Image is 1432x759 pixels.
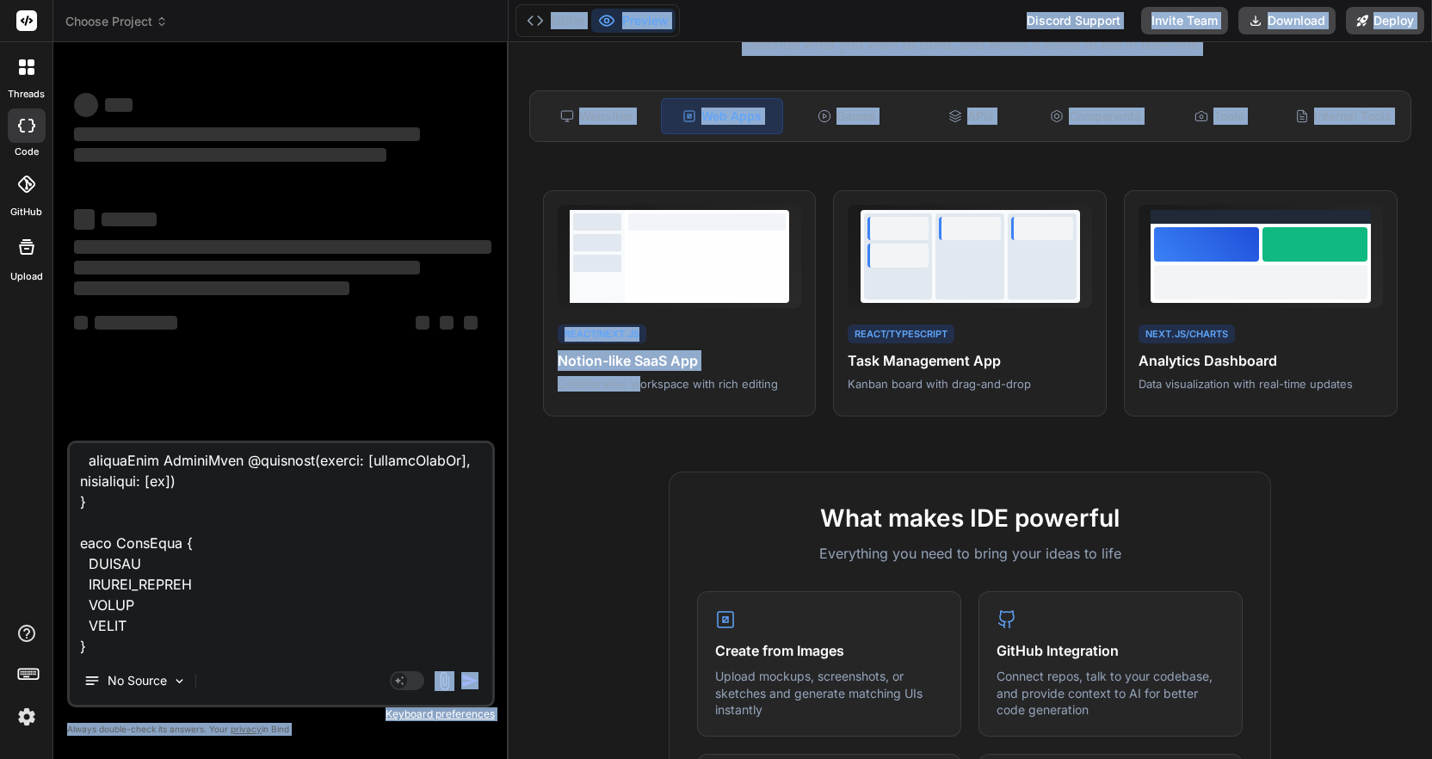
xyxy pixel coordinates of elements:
[74,127,420,141] span: ‌
[12,702,41,731] img: settings
[1238,7,1336,34] button: Download
[1034,98,1155,134] div: Components
[1346,7,1424,34] button: Deploy
[105,98,133,112] span: ‌
[440,316,454,330] span: ‌
[558,350,802,371] h4: Notion-like SaaS App
[108,672,167,689] p: No Source
[520,9,591,33] button: Editor
[1141,7,1228,34] button: Invite Team
[910,98,1031,134] div: APIs
[1283,98,1404,134] div: Internal Tools
[74,240,491,254] span: ‌
[591,9,676,33] button: Preview
[848,376,1092,392] p: Kanban board with drag-and-drop
[74,261,420,275] span: ‌
[172,674,187,688] img: Pick Models
[231,724,262,734] span: privacy
[1139,350,1383,371] h4: Analytics Dashboard
[558,324,646,344] div: React/Next.js
[519,34,1422,56] p: Describe what you want to build, and watch it come to life in real-time
[715,668,943,719] p: Upload mockups, screenshots, or sketches and generate matching UIs instantly
[416,316,429,330] span: ‌
[1139,376,1383,392] p: Data visualization with real-time updates
[70,443,492,657] textarea: Loremip Dolor: Sitametc 'Adip & Eli Sedd' - Eiu #6 Tempori Utlaboree & Doloremag Aliq Enimadm ven...
[74,148,386,162] span: ‌
[715,640,943,661] h4: Create from Images
[102,213,157,226] span: ‌
[95,316,177,330] span: ‌
[8,87,45,102] label: threads
[1159,98,1280,134] div: Tools
[997,640,1225,661] h4: GitHub Integration
[10,205,42,219] label: GitHub
[1139,324,1235,344] div: Next.js/Charts
[435,671,454,691] img: attachment
[787,98,907,134] div: Games
[464,316,478,330] span: ‌
[1016,7,1131,34] div: Discord Support
[848,350,1092,371] h4: Task Management App
[848,324,954,344] div: React/TypeScript
[67,721,495,737] p: Always double-check its answers. Your in Bind
[67,707,495,721] p: Keyboard preferences
[461,672,478,689] img: icon
[74,281,349,295] span: ‌
[65,13,168,30] span: Choose Project
[10,269,43,284] label: Upload
[74,316,88,330] span: ‌
[74,93,98,117] span: ‌
[558,376,802,392] p: Collaborative workspace with rich editing
[661,98,783,134] div: Web Apps
[697,543,1243,564] p: Everything you need to bring your ideas to life
[15,145,39,159] label: code
[537,98,657,134] div: Websites
[997,668,1225,719] p: Connect repos, talk to your codebase, and provide context to AI for better code generation
[697,500,1243,536] h2: What makes IDE powerful
[74,209,95,230] span: ‌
